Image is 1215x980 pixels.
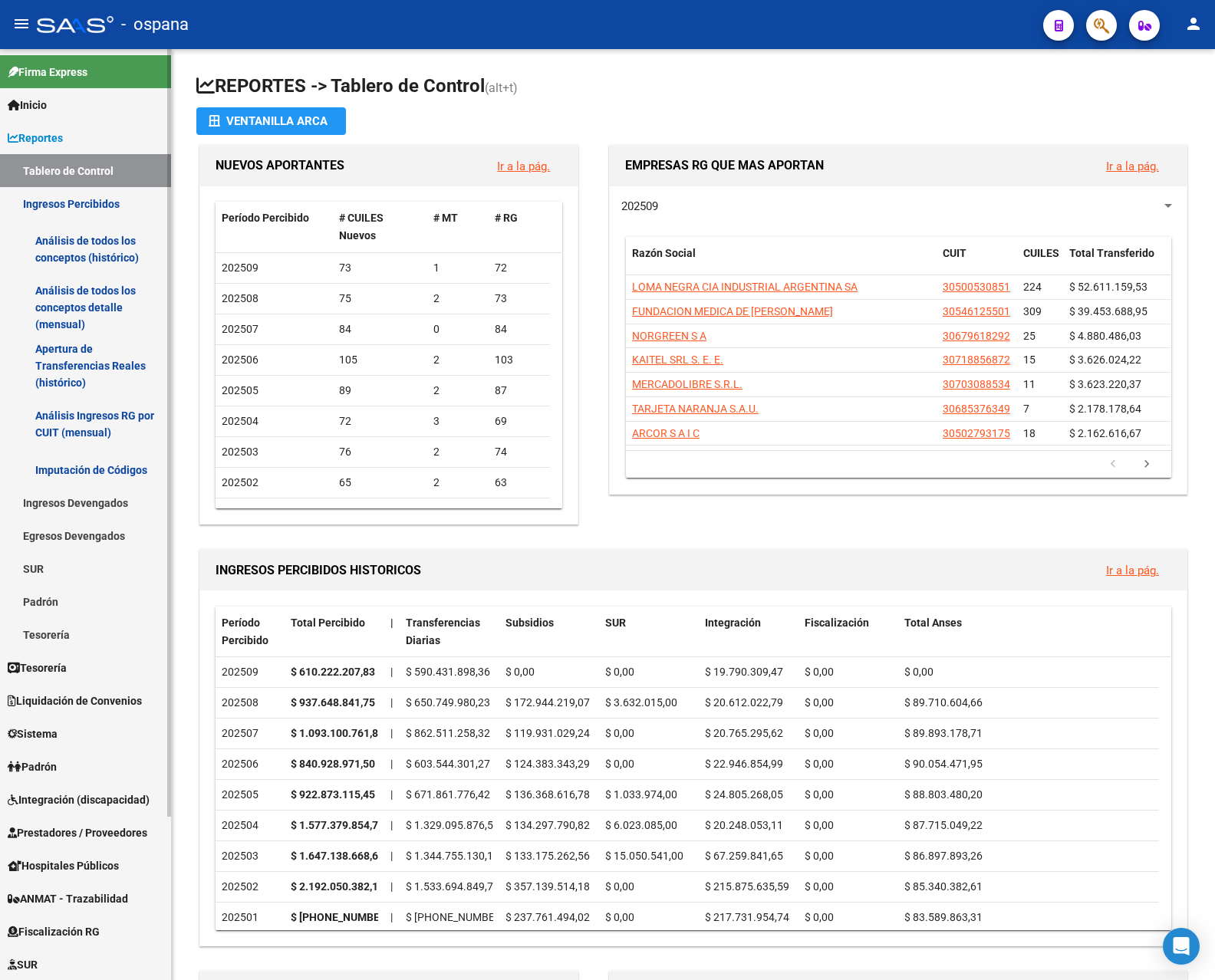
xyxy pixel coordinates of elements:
[390,911,393,923] span: |
[406,911,519,923] span: $ [PHONE_NUMBER],37
[1023,354,1036,366] span: 15
[904,788,983,801] span: $ 88.803.480,20
[705,758,783,770] span: $ 22.946.854,99
[497,159,550,173] a: Ir a la pág.
[406,617,480,646] span: Transferencias Diarias
[390,880,393,893] span: |
[406,819,499,831] span: $ 1.329.095.876,57
[1069,305,1147,317] span: $ 39.453.688,95
[222,725,278,742] div: 202507
[495,321,544,338] div: 84
[632,403,759,415] span: TARJETA NARANJA S.A.U.
[339,321,421,338] div: 84
[705,819,783,831] span: $ 20.248.053,11
[222,817,278,834] div: 202504
[406,696,490,709] span: $ 650.749.980,23
[433,290,482,307] div: 2
[339,474,421,492] div: 65
[1094,556,1171,584] button: Ir a la pág.
[1023,281,1042,293] span: 224
[427,202,489,252] datatable-header-cell: # MT
[390,758,393,770] span: |
[1132,456,1161,473] a: go to next page
[505,758,590,770] span: $ 124.383.343,29
[605,911,634,923] span: $ 0,00
[1023,305,1042,317] span: 309
[495,259,544,277] div: 72
[390,850,393,862] span: |
[605,788,677,801] span: $ 1.033.974,00
[904,696,983,709] span: $ 89.710.604,66
[705,880,789,893] span: $ 215.875.635,59
[216,158,344,173] span: NUEVOS APORTANTES
[433,505,482,522] div: 9
[805,758,834,770] span: $ 0,00
[216,202,333,252] datatable-header-cell: Período Percibido
[505,850,590,862] span: $ 133.175.262,56
[406,850,499,862] span: $ 1.344.755.130,15
[632,354,723,366] span: KAITEL SRL S. E. E.
[400,607,499,657] datatable-header-cell: Transferencias Diarias
[505,727,590,739] span: $ 119.931.029,24
[291,788,375,801] strong: $ 922.873.115,45
[904,911,983,923] span: $ 83.589.863,31
[433,321,482,338] div: 0
[222,786,278,804] div: 202505
[1184,15,1203,33] mat-icon: person
[339,259,421,277] div: 73
[291,758,375,770] strong: $ 840.928.971,50
[222,323,258,335] span: 202507
[943,247,966,259] span: CUIT
[291,880,384,893] strong: $ 2.192.050.382,16
[8,923,100,940] span: Fiscalización RG
[433,382,482,400] div: 2
[505,911,590,923] span: $ 237.761.494,02
[222,617,268,646] span: Período Percibido
[632,427,700,439] span: ARCOR S A I C
[222,694,278,712] div: 202508
[1063,237,1171,288] datatable-header-cell: Total Transferido
[8,130,63,146] span: Reportes
[433,443,482,461] div: 2
[904,880,983,893] span: $ 85.340.382,61
[1017,237,1063,288] datatable-header-cell: CUILES
[1069,330,1141,342] span: $ 4.880.486,03
[632,330,706,342] span: NORGREEN S A
[1023,330,1036,342] span: 25
[1069,247,1154,259] span: Total Transferido
[8,725,58,742] span: Sistema
[406,880,499,893] span: $ 1.533.694.849,78
[291,696,375,709] strong: $ 937.648.841,75
[705,617,761,629] span: Integración
[705,788,783,801] span: $ 24.805.268,05
[1106,564,1159,577] a: Ir a la pág.
[805,696,834,709] span: $ 0,00
[433,259,482,277] div: 1
[705,850,783,862] span: $ 67.259.841,65
[339,505,421,522] div: 112
[505,617,554,629] span: Subsidios
[805,880,834,893] span: $ 0,00
[605,696,677,709] span: $ 3.632.015,00
[495,443,544,461] div: 74
[943,403,1010,415] span: 30685376349
[8,824,147,841] span: Prestadores / Proveedores
[1069,281,1147,293] span: $ 52.611.159,53
[699,607,798,657] datatable-header-cell: Integración
[495,351,544,369] div: 103
[433,351,482,369] div: 2
[485,81,518,95] span: (alt+t)
[937,237,1017,288] datatable-header-cell: CUIT
[216,607,285,657] datatable-header-cell: Período Percibido
[499,607,599,657] datatable-header-cell: Subsidios
[599,607,699,657] datatable-header-cell: SUR
[8,97,47,113] span: Inicio
[1023,403,1029,415] span: 7
[291,617,365,629] span: Total Percibido
[390,819,393,831] span: |
[8,857,119,874] span: Hospitales Públicos
[904,758,983,770] span: $ 90.054.471,95
[339,351,421,369] div: 105
[705,727,783,739] span: $ 20.765.295,62
[8,758,57,775] span: Padrón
